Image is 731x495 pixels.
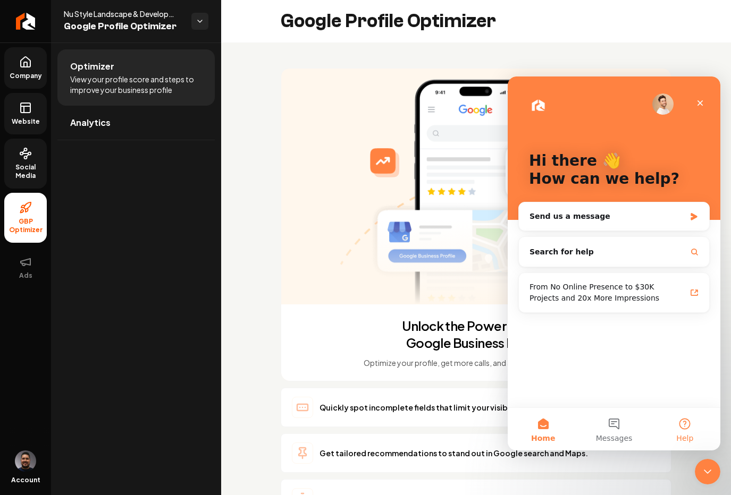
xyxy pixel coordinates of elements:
h1: Unlock the Power of Your Google Business Profile [391,317,561,351]
span: Website [7,117,44,126]
span: Google Profile Optimizer [64,19,183,34]
span: Ads [15,271,37,280]
p: Optimize your profile, get more calls, and attract new customers. [364,357,589,368]
span: Optimizer [70,60,114,73]
button: Ads [4,247,47,288]
img: Daniel Humberto Ortega Celis [15,450,36,472]
iframe: Intercom live chat [695,459,720,484]
span: View your profile score and steps to improve your business profile [70,74,202,95]
span: GBP Optimizer [4,217,47,234]
img: Rebolt Logo [16,13,36,30]
span: Account [11,476,40,484]
span: Analytics [70,116,111,129]
p: Get tailored recommendations to stand out in Google search and Maps. [320,448,588,458]
span: Company [5,72,46,80]
a: Company [4,47,47,89]
iframe: Intercom live chat [508,76,720,450]
img: GBP Optimizer [340,69,612,304]
a: Website [4,93,47,134]
button: Open user button [15,450,36,472]
a: Analytics [57,106,215,140]
span: Nu Style Landscape & Development [64,8,183,19]
h2: Google Profile Optimizer [281,11,496,32]
span: Social Media [4,163,47,180]
a: Social Media [4,139,47,189]
p: Quickly spot incomplete fields that limit your visibility. [320,402,525,413]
